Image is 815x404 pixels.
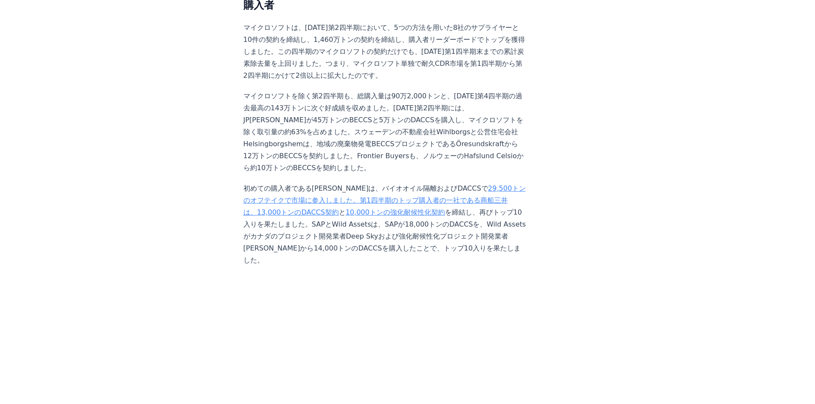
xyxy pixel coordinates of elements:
[243,184,526,216] a: 29,500トンのオフテイクで市場に参入しました。第1四半期のトップ購入者の一社である商船三井は、
[346,208,445,216] a: 10,000トンの強化耐候性化契約
[243,208,526,264] font: を締結し、再びトップ10入りを果たしました。SAPとWild Assetsは、SAPが18,000トンのDACCSを、Wild Assetsがカナダのプロジェクト開発業者Deep Skyおよび強...
[382,184,488,192] font: バイオオイル隔離およびDACCSで
[257,208,339,216] a: 13,000トンのDACCS契約
[243,184,382,192] font: 初めての購入者である[PERSON_NAME]は、
[243,24,525,80] font: マイクロソフトは、[DATE]第2四半期において、5つの方法を用いた8社のサプライヤーと10件の契約を締結し、1,460万トンの契約を締結し、購入者リーダーボードでトップを獲得しました。この四半...
[339,208,346,216] font: と
[243,92,524,172] font: マイクロソフトを除く第2四半期も、総購入量は90万2,000トンと、[DATE]第4四半期の過去最高の143万トンに次ぐ好成績を収めました。[DATE]第2四半期には、JP[PERSON_NAM...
